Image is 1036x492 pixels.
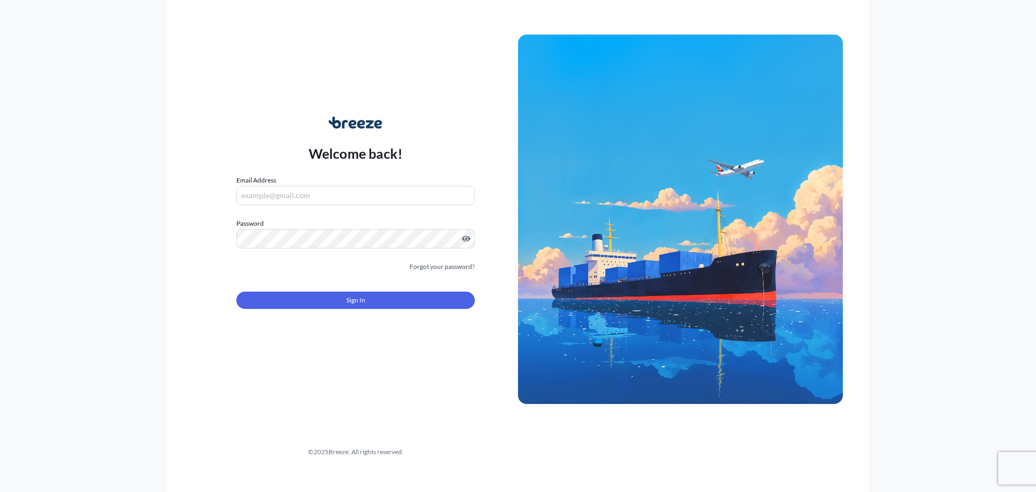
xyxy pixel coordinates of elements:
label: Email Address [236,175,276,186]
span: Sign In [346,295,365,306]
p: Welcome back! [309,145,403,162]
label: Password [236,218,475,229]
button: Show password [462,234,471,243]
div: © 2025 Breeze. All rights reserved. [193,447,518,457]
img: Ship illustration [518,35,843,404]
a: Forgot your password? [410,261,475,272]
input: example@gmail.com [236,186,475,205]
button: Sign In [236,292,475,309]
